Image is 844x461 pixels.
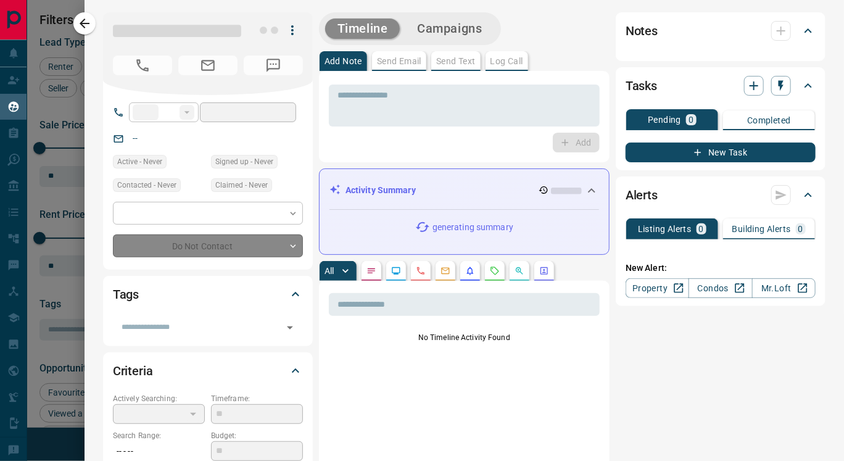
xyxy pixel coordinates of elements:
svg: Notes [366,266,376,276]
span: No Email [178,56,238,75]
svg: Agent Actions [539,266,549,276]
button: Timeline [325,19,400,39]
a: Condos [689,278,752,298]
h2: Criteria [113,361,153,381]
p: Listing Alerts [638,225,692,233]
div: Tasks [626,71,816,101]
p: Search Range: [113,430,205,441]
h2: Notes [626,21,658,41]
h2: Alerts [626,185,658,205]
p: Building Alerts [732,225,791,233]
p: No Timeline Activity Found [329,332,600,343]
svg: Requests [490,266,500,276]
p: Actively Searching: [113,393,205,404]
span: No Number [244,56,303,75]
svg: Calls [416,266,426,276]
svg: Lead Browsing Activity [391,266,401,276]
p: Activity Summary [345,184,416,197]
a: Property [626,278,689,298]
h2: Tasks [626,76,657,96]
h2: Tags [113,284,139,304]
span: Active - Never [117,156,162,168]
button: Campaigns [405,19,494,39]
p: 0 [699,225,704,233]
p: Timeframe: [211,393,303,404]
span: No Number [113,56,172,75]
p: New Alert: [626,262,816,275]
p: 0 [798,225,803,233]
div: Criteria [113,356,303,386]
div: Notes [626,16,816,46]
a: -- [133,133,138,143]
svg: Listing Alerts [465,266,475,276]
p: Add Note [325,57,362,65]
span: Signed up - Never [215,156,273,168]
span: Claimed - Never [215,179,268,191]
span: Contacted - Never [117,179,176,191]
p: generating summary [432,221,513,234]
p: All [325,267,334,275]
p: Completed [747,116,791,125]
div: Tags [113,280,303,309]
p: Pending [648,115,681,124]
p: 0 [689,115,693,124]
a: Mr.Loft [752,278,816,298]
button: Open [281,319,299,336]
svg: Opportunities [515,266,524,276]
p: Budget: [211,430,303,441]
div: Do Not Contact [113,235,303,257]
button: New Task [626,143,816,162]
svg: Emails [441,266,450,276]
div: Activity Summary [329,179,599,202]
div: Alerts [626,180,816,210]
